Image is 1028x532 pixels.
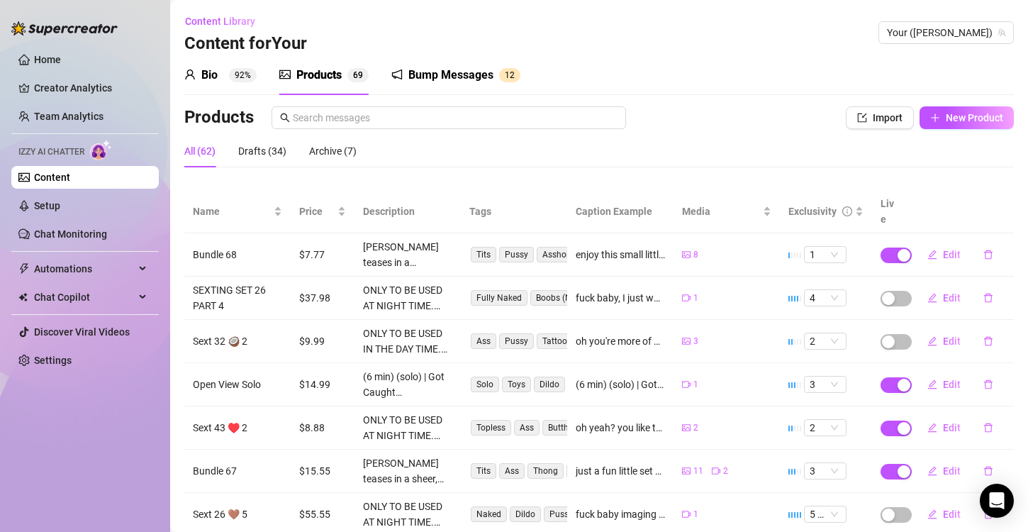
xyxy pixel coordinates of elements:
[534,377,565,392] span: Dildo
[544,506,579,522] span: Pussy
[34,77,147,99] a: Creator Analytics
[693,421,698,435] span: 2
[34,172,70,183] a: Content
[291,406,354,450] td: $8.88
[576,420,665,436] div: oh yeah? you like the way I spread my cheeks for you baby, don't you just want to bury your face ...
[916,243,972,266] button: Edit
[943,509,961,520] span: Edit
[296,67,342,84] div: Products
[471,506,507,522] span: Naked
[682,380,691,389] span: video-camera
[537,247,579,262] span: Asshole
[18,145,84,159] span: Izzy AI Chatter
[927,509,937,519] span: edit
[353,70,358,80] span: 6
[946,112,1003,123] span: New Product
[576,247,665,262] div: enjoy this small little set from the other day when i was having fun playing dressup in my closet
[184,190,291,233] th: Name
[184,106,254,129] h3: Products
[693,465,703,478] span: 11
[682,423,691,432] span: picture
[674,190,780,233] th: Media
[530,290,630,306] span: Boobs (Nipples Visible)
[184,33,307,55] h3: Content for Your
[972,373,1005,396] button: delete
[916,416,972,439] button: Edit
[943,379,961,390] span: Edit
[682,204,760,219] span: Media
[363,412,452,443] div: ONLY TO BE USED AT NIGHT TIME. [PERSON_NAME] is topless, flaunting her busty tits while her ass i...
[576,506,665,522] div: fuck baby imaging your cock fucking me like this has me cumming all over this dildo, are you gonn...
[354,190,461,233] th: Description
[842,206,852,216] span: info-circle
[810,377,841,392] span: 3
[846,106,914,129] button: Import
[872,190,907,233] th: Live
[18,263,30,275] span: thunderbolt
[972,287,1005,309] button: delete
[943,422,961,433] span: Edit
[927,466,937,476] span: edit
[363,455,452,487] div: [PERSON_NAME] teases in a sheer, off-shoulder hot pink bodysuit that clings to her curves, nipple...
[471,377,499,392] span: Solo
[693,335,698,348] span: 3
[682,337,691,345] span: picture
[857,113,867,123] span: import
[983,466,993,476] span: delete
[576,333,665,349] div: oh you're more of an ass man? so do you like this position better where you can get all the views...
[788,204,837,219] div: Exclusivity
[693,508,698,521] span: 1
[34,200,60,211] a: Setup
[291,277,354,320] td: $37.98
[927,250,937,260] span: edit
[576,463,665,479] div: just a fun little set where I end up playing with myself in this super cute pink body suit
[682,294,691,302] span: video-camera
[810,290,841,306] span: 4
[299,204,335,219] span: Price
[184,233,291,277] td: Bundle 68
[201,67,218,84] div: Bio
[291,450,354,493] td: $15.55
[576,377,665,392] div: (6 min) (solo) | Got Caught Masturbating in her open space! My lighting in this room is immaculat...
[291,190,354,233] th: Price
[461,190,567,233] th: Tags
[916,503,972,526] button: Edit
[363,499,452,530] div: ONLY TO BE USED AT NIGHT TIME. [PERSON_NAME] is fully naked, showing off her busty tits and sprea...
[566,463,620,479] span: High Heels
[363,282,452,314] div: ONLY TO BE USED AT NIGHT TIME. [PERSON_NAME] is fully naked, flaunting her busty tits and smooth ...
[527,463,564,479] span: Thong
[184,320,291,363] td: Sext 32 🥥 2
[682,510,691,519] span: video-camera
[693,292,698,305] span: 1
[983,379,993,389] span: delete
[927,336,937,346] span: edit
[505,70,510,80] span: 1
[514,420,540,436] span: Ass
[510,70,515,80] span: 2
[471,463,496,479] span: Tits
[972,243,1005,266] button: delete
[291,233,354,277] td: $7.77
[693,248,698,262] span: 8
[280,113,290,123] span: search
[363,326,452,357] div: ONLY TO BE USED IN THE DAY TIME. [PERSON_NAME] is lying on a bed, showcasing her thick, juicy ass...
[185,16,255,27] span: Content Library
[34,54,61,65] a: Home
[358,70,363,80] span: 9
[11,21,118,35] img: logo-BBDzfeDw.svg
[810,506,841,522] span: 5 🔥
[810,420,841,436] span: 2
[499,247,534,262] span: Pussy
[293,110,618,126] input: Search messages
[998,28,1006,37] span: team
[682,250,691,259] span: picture
[184,277,291,320] td: SEXTING SET 26 PART 4
[408,67,493,84] div: Bump Messages
[279,69,291,80] span: picture
[873,112,903,123] span: Import
[916,287,972,309] button: Edit
[927,293,937,303] span: edit
[712,467,720,475] span: video-camera
[471,290,527,306] span: Fully Naked
[502,377,531,392] span: Toys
